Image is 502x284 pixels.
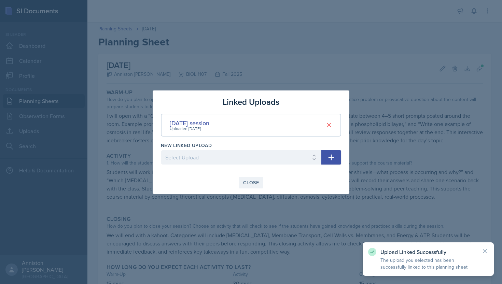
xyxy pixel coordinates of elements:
p: The upload you selected has been successfully linked to this planning sheet [380,257,476,270]
label: New Linked Upload [161,142,212,149]
p: Upload Linked Successfully [380,248,476,255]
div: [DATE] session [170,118,209,128]
div: Close [243,180,259,185]
button: Close [239,177,263,188]
div: Uploaded [DATE] [170,126,209,132]
h3: Linked Uploads [223,96,279,108]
